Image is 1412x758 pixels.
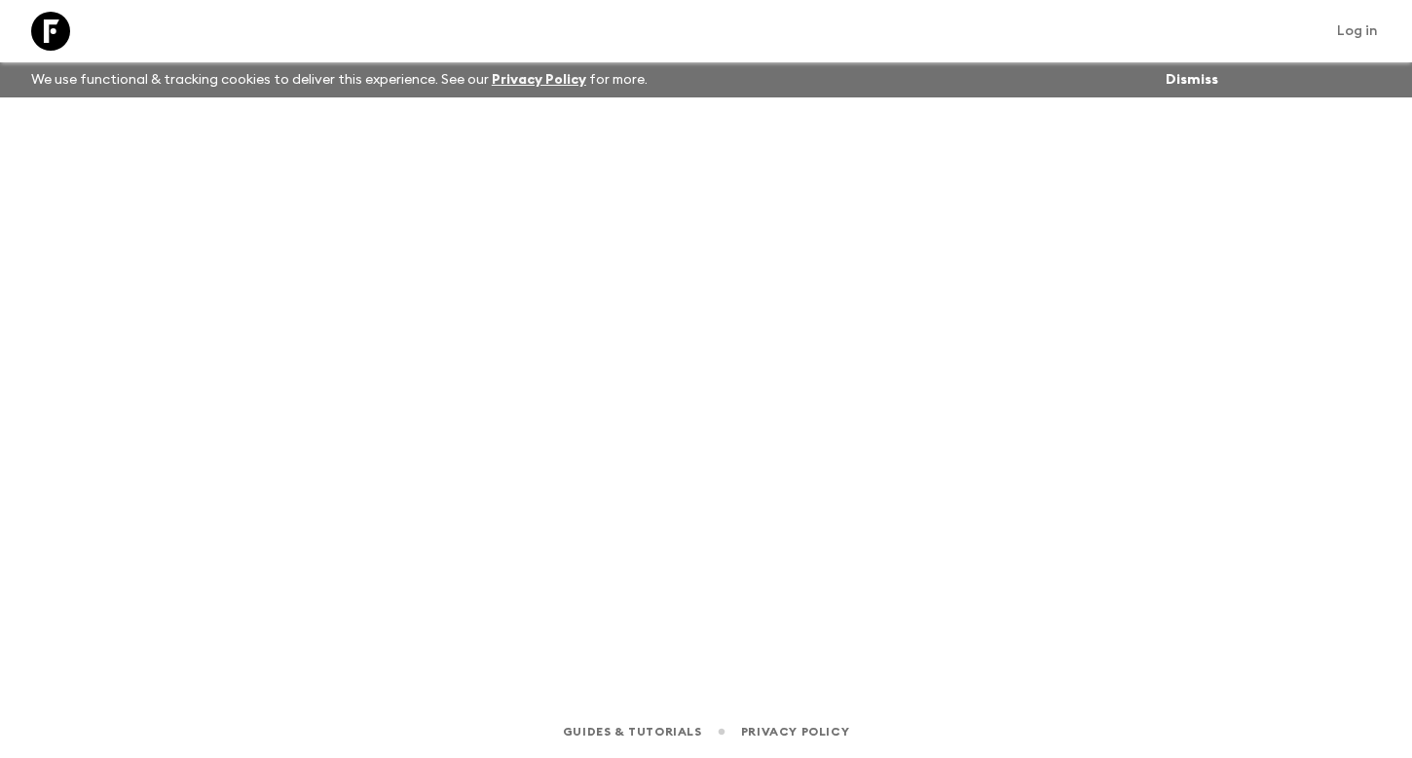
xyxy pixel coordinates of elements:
button: Dismiss [1161,66,1223,94]
a: Privacy Policy [492,73,586,87]
a: Log in [1326,18,1389,45]
a: Privacy Policy [741,721,849,742]
p: We use functional & tracking cookies to deliver this experience. See our for more. [23,62,655,97]
a: Guides & Tutorials [563,721,702,742]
